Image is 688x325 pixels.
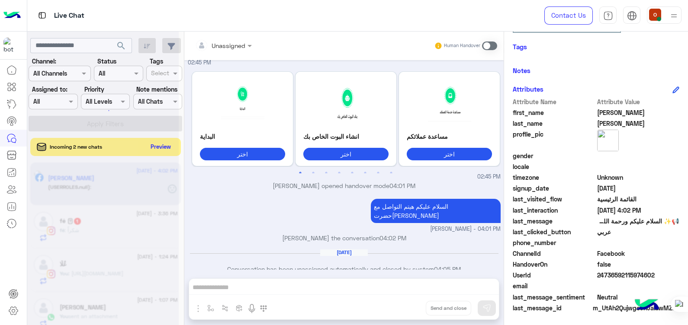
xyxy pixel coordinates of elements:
[597,293,680,302] span: 0
[477,173,501,181] span: 02:45 PM
[597,97,680,106] span: Attribute Value
[513,130,595,150] span: profile_pic
[54,10,84,22] p: Live Chat
[513,271,595,280] span: UserId
[597,119,680,128] span: خالد
[361,169,370,177] button: 6 of 4
[303,80,389,123] img: Q29tcHJlc3NKUEVHJTJFT25saW5lX2ltZyg1MTJ4NTEyKSAoMSkuanBn.jpg
[513,206,595,215] span: last_interaction
[407,148,492,160] button: اختر
[303,148,389,160] button: اختر
[374,169,383,177] button: 7 of 4
[389,182,415,189] span: 04:01 PM
[513,119,595,128] span: last_name
[379,234,406,242] span: 04:02 PM
[335,169,344,177] button: 4 of 4
[599,6,617,25] a: tab
[597,260,680,269] span: false
[513,173,595,182] span: timezone
[200,80,285,123] img: Q29tcHJlc3NKUEVHJTJFT25saW5lX2ltZyg1MTJ4NTEyKS5qcGc%3D.jpg
[597,194,680,204] span: القائمة الرئيسية
[513,249,595,258] span: ChannelId
[597,238,680,247] span: null
[188,181,501,190] p: [PERSON_NAME] opened handover mode
[513,238,595,247] span: phone_number
[3,38,19,53] img: 114004088273201
[513,97,595,106] span: Attribute Name
[513,281,595,290] span: email
[426,301,471,315] button: Send and close
[348,169,357,177] button: 5 of 4
[200,148,285,160] button: اختر
[320,249,368,255] h6: [DATE]
[150,68,169,80] div: Select
[37,10,48,21] img: tab
[513,293,595,302] span: last_message_sentiment
[434,265,461,273] span: 04:05 PM
[444,42,480,49] small: Human Handover
[513,260,595,269] span: HandoverOn
[597,271,680,280] span: 24736592115974602
[627,11,637,21] img: tab
[597,173,680,182] span: Unknown
[3,6,21,25] img: Logo
[513,227,595,236] span: last_clicked_button
[597,184,680,193] span: 2025-09-14T11:45:07.101Z
[513,85,543,93] h6: Attributes
[513,194,595,204] span: last_visited_flow
[513,162,595,171] span: locale
[597,130,619,151] img: picture
[597,227,680,236] span: عربي
[513,108,595,117] span: first_name
[513,184,595,193] span: signup_date
[513,43,679,51] h6: Tags
[513,217,595,226] span: last_message
[544,6,593,25] a: Contact Us
[513,151,595,160] span: gender
[597,108,680,117] span: عبدالحليم
[593,303,679,312] span: m_UtAh2QujwgoJnJalawMZz0l_Hj0hDQSrAp3HWYl3MzCTn5oDYlOP76YEXvzz5dC9n9eXKszPKaMS1WpLhn-usw
[603,11,613,21] img: tab
[309,169,318,177] button: 2 of 4
[188,264,501,274] p: Conversation has been unassigned automatically and closed by system
[597,162,680,171] span: null
[200,132,285,141] p: البداية
[296,169,305,177] button: 1 of 4
[597,151,680,160] span: null
[513,67,530,74] h6: Notes
[513,303,591,312] span: last_message_id
[430,225,501,233] span: [PERSON_NAME] - 04:01 PM
[322,169,331,177] button: 3 of 4
[649,9,661,21] img: userImage
[371,199,501,223] p: 14/9/2025, 4:01 PM
[597,217,680,226] span: 📢✨ السلام عليكم ورحمة الله وبركاته ✨📢 🤖 محتاج حد يعملي بالـ AI Automation 🗨️ شات بوت يرد على كل ص...
[407,80,492,123] img: Q29tcHJlc3NKUEVHJTJFT25saW5lX2ltZyg1MTJ4NTEyKSAoMikuanBn.jpg
[188,233,501,242] p: [PERSON_NAME] the conversation
[387,169,395,177] button: 8 of 4
[95,103,110,118] div: loading...
[407,132,492,141] p: مساعدة عملائكم
[597,281,680,290] span: null
[303,132,389,141] p: انشاء البوت الخاص بك
[188,59,211,66] span: 02:45 PM
[669,10,679,21] img: profile
[632,290,662,321] img: hulul-logo.png
[597,249,680,258] span: 0
[597,206,680,215] span: 2025-09-14T13:02:00.959Z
